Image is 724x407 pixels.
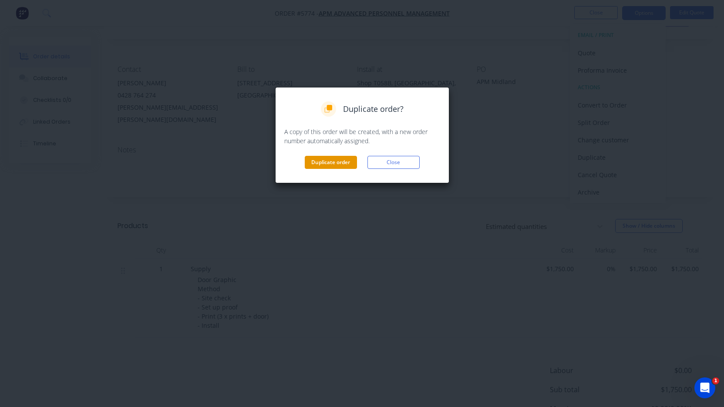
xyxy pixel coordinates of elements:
[712,377,719,384] span: 1
[694,377,715,398] iframe: Intercom live chat
[305,156,357,169] button: Duplicate order
[367,156,420,169] button: Close
[343,103,404,115] span: Duplicate order?
[284,127,440,145] p: A copy of this order will be created, with a new order number automatically assigned.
